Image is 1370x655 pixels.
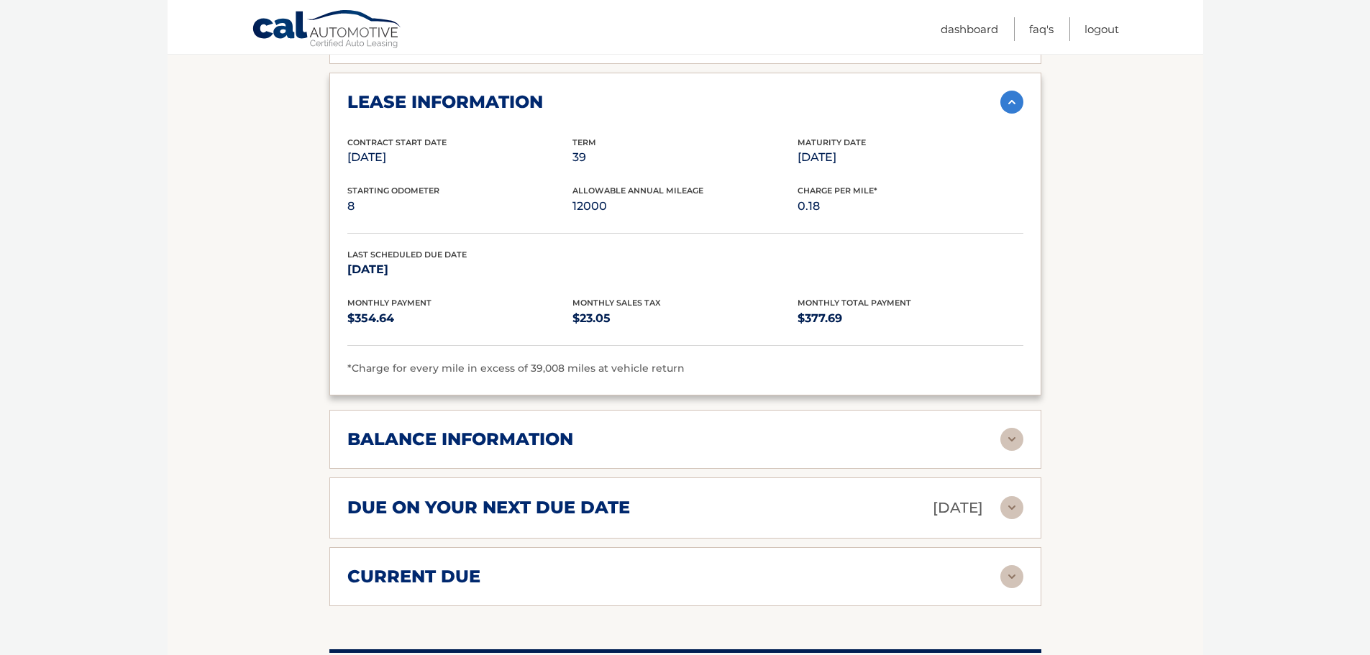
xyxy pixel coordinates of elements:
[572,185,703,196] span: Allowable Annual Mileage
[347,362,685,375] span: *Charge for every mile in excess of 39,008 miles at vehicle return
[347,137,447,147] span: Contract Start Date
[572,196,798,216] p: 12000
[347,260,572,280] p: [DATE]
[798,308,1023,329] p: $377.69
[347,185,439,196] span: Starting Odometer
[572,308,798,329] p: $23.05
[572,298,661,308] span: Monthly Sales Tax
[933,495,983,521] p: [DATE]
[347,91,543,113] h2: lease information
[941,17,998,41] a: Dashboard
[347,308,572,329] p: $354.64
[798,298,911,308] span: Monthly Total Payment
[798,196,1023,216] p: 0.18
[1000,428,1023,451] img: accordion-rest.svg
[1000,565,1023,588] img: accordion-rest.svg
[1029,17,1054,41] a: FAQ's
[252,9,403,51] a: Cal Automotive
[798,185,877,196] span: Charge Per Mile*
[347,497,630,518] h2: due on your next due date
[572,147,798,168] p: 39
[347,196,572,216] p: 8
[798,147,1023,168] p: [DATE]
[1084,17,1119,41] a: Logout
[347,429,573,450] h2: balance information
[347,566,480,587] h2: current due
[347,147,572,168] p: [DATE]
[798,137,866,147] span: Maturity Date
[347,249,467,260] span: Last Scheduled Due Date
[347,298,431,308] span: Monthly Payment
[1000,496,1023,519] img: accordion-rest.svg
[1000,91,1023,114] img: accordion-active.svg
[572,137,596,147] span: Term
